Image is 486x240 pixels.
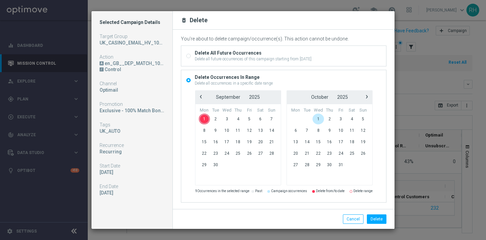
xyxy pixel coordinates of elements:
[255,108,266,113] th: weekday
[346,137,357,147] span: 18
[357,148,369,159] span: 26
[100,66,164,72] div: DN
[100,101,164,107] div: Promotion
[335,108,346,113] th: weekday
[244,148,255,159] span: 26
[333,93,352,101] button: 2025
[221,148,233,159] span: 24
[105,60,164,66] div: en_GB__DEP_MATCH_100_100_OPTI_WK22__NVIP_EMA_TAC_GM
[324,159,335,170] span: 30
[313,114,324,124] span: 1
[255,188,262,194] label: Past
[301,137,313,147] span: 14
[233,148,244,159] span: 25
[301,148,313,159] span: 21
[266,125,277,136] span: 14
[195,80,273,86] div: Delete all occurrences in a specific date range
[221,108,233,113] th: weekday
[301,108,313,113] th: weekday
[100,87,164,93] div: Optimail
[335,125,346,136] span: 10
[100,67,104,71] div: /
[210,108,221,113] th: weekday
[244,137,255,147] span: 19
[357,114,369,124] span: 5
[197,93,206,101] button: ‹
[195,188,249,194] label: Occurrences in the selected range
[266,114,277,124] span: 7
[221,137,233,147] span: 17
[199,108,210,113] th: weekday
[301,159,313,170] span: 28
[212,93,245,101] button: September
[255,137,266,147] span: 20
[357,137,369,147] span: 19
[216,94,240,100] span: September
[199,159,210,170] span: 29
[324,125,335,136] span: 9
[290,148,302,159] span: 20
[233,114,244,124] span: 4
[100,33,164,39] div: Target Group
[221,125,233,136] span: 10
[195,189,197,193] strong: 1
[362,92,371,101] span: ›
[199,114,210,124] span: 1
[199,137,210,147] span: 15
[100,61,104,65] div: A
[313,125,324,136] span: 8
[233,108,244,113] th: weekday
[357,125,369,136] span: 12
[100,183,164,189] div: End Date
[313,108,324,113] th: weekday
[343,214,363,224] button: Cancel
[195,74,273,80] div: Delete Occurrences In Range
[100,142,164,148] div: Recurrence
[313,159,324,170] span: 29
[100,60,164,66] div: en_GB__DEP_MATCH_100_100_OPTI_WK22__NVIP_EMA_TAC_GM
[100,81,164,87] div: Channel
[100,190,164,196] div: 01 Dec 2025, Monday
[233,137,244,147] span: 18
[353,188,373,194] label: Delete range
[255,148,266,159] span: 27
[105,66,164,72] div: Control
[335,148,346,159] span: 24
[100,19,164,25] h1: Selected Campaign Details
[245,93,264,101] button: 2025
[210,125,221,136] span: 9
[266,108,277,113] th: weekday
[335,137,346,147] span: 17
[100,128,164,134] div: UK_AUTO
[290,125,302,136] span: 6
[346,114,357,124] span: 4
[324,148,335,159] span: 23
[195,56,312,62] div: Delete all future occurrences of this campaign starting from [DATE]
[244,114,255,124] span: 5
[266,148,277,159] span: 28
[311,94,328,100] span: October
[324,114,335,124] span: 2
[210,137,221,147] span: 16
[199,148,210,159] span: 22
[100,122,164,128] div: Tags
[290,137,302,147] span: 13
[210,114,221,124] span: 2
[100,169,164,175] div: 01 Jun 2025, Sunday
[190,16,208,24] h2: Delete
[324,108,335,113] th: weekday
[210,159,221,170] span: 30
[271,188,307,194] label: Campaign occurrences
[181,17,187,23] i: delete_forever
[288,93,371,101] bs-datepicker-navigation-view: ​ ​ ​
[335,114,346,124] span: 3
[100,108,164,114] div: Exclusive - 100% Match Bonus!!
[100,163,164,169] div: Start Date
[244,108,255,113] th: weekday
[367,214,386,224] button: Delete
[335,159,346,170] span: 31
[346,148,357,159] span: 25
[307,93,333,101] button: October
[362,93,371,101] button: ›
[290,108,302,113] th: weekday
